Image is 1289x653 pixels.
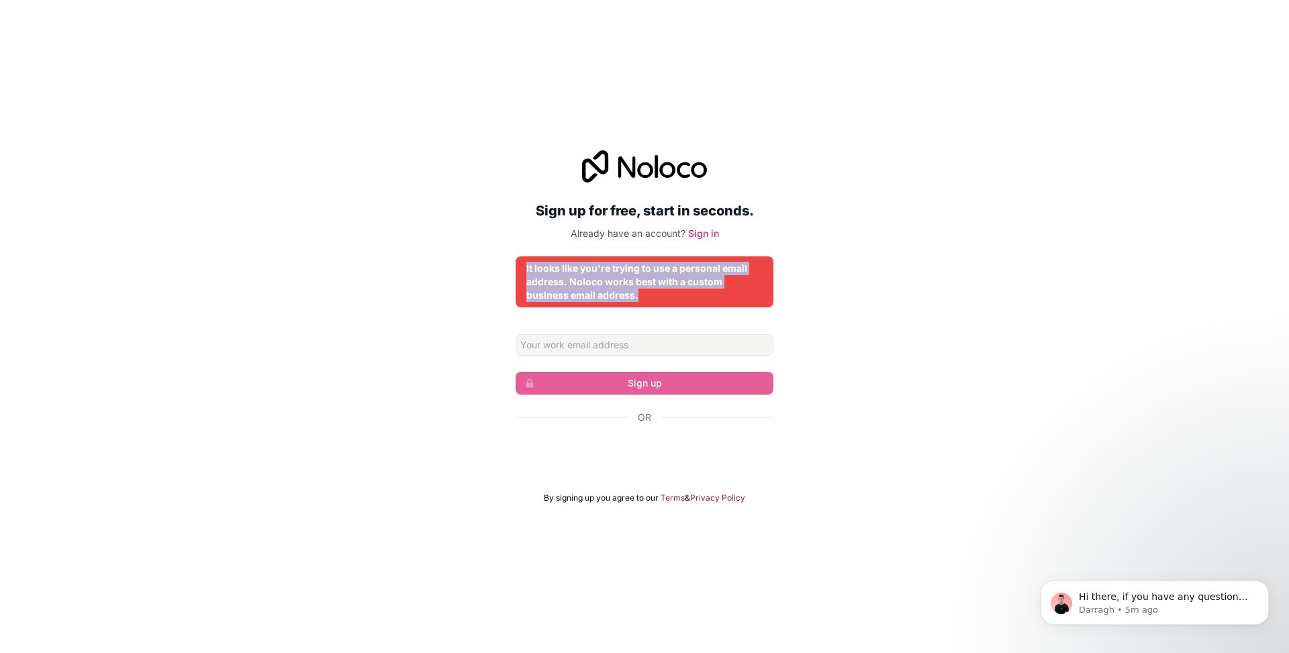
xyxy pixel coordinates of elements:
[516,199,773,223] h2: Sign up for free, start in seconds.
[690,493,745,503] a: Privacy Policy
[685,493,690,503] span: &
[571,228,685,239] span: Already have an account?
[661,493,685,503] a: Terms
[509,439,780,468] iframe: Google 계정으로 로그인 버튼
[688,228,719,239] a: Sign in
[516,334,773,356] input: Email address
[1020,552,1289,646] iframe: Intercom notifications message
[526,262,763,302] div: It looks like you're trying to use a personal email address. Noloco works best with a custom busi...
[544,493,659,503] span: By signing up you agree to our
[516,372,773,395] button: Sign up
[638,411,651,424] span: Or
